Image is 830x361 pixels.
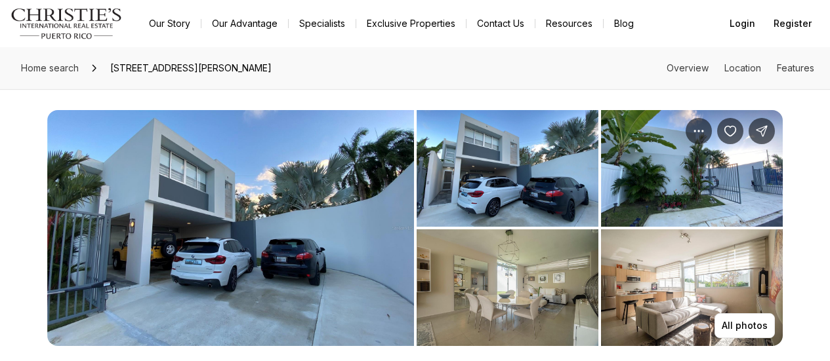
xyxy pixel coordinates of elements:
button: Share Property: 4 CALLE CLAVEL [749,118,775,144]
nav: Page section menu [667,63,814,73]
img: logo [10,8,123,39]
li: 2 of 6 [417,110,783,346]
a: Home search [16,58,84,79]
a: Skip to: Location [724,62,761,73]
button: Contact Us [467,14,535,33]
button: Save Property: 4 CALLE CLAVEL [717,118,743,144]
a: Resources [535,14,603,33]
button: Property options [686,118,712,144]
a: Our Story [138,14,201,33]
button: View image gallery [601,229,783,346]
span: Login [730,18,755,29]
span: Home search [21,62,79,73]
p: All photos [722,320,768,331]
button: View image gallery [47,110,414,346]
li: 1 of 6 [47,110,414,346]
a: Blog [604,14,644,33]
div: Listing Photos [47,110,783,346]
a: Exclusive Properties [356,14,466,33]
a: Skip to: Features [777,62,814,73]
button: Login [722,10,763,37]
a: Our Advantage [201,14,288,33]
span: Register [774,18,812,29]
button: Register [766,10,820,37]
button: View image gallery [417,229,598,346]
a: Specialists [289,14,356,33]
button: View image gallery [417,110,598,227]
button: View image gallery [601,110,783,227]
a: Skip to: Overview [667,62,709,73]
span: [STREET_ADDRESS][PERSON_NAME] [105,58,277,79]
button: All photos [715,313,775,338]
